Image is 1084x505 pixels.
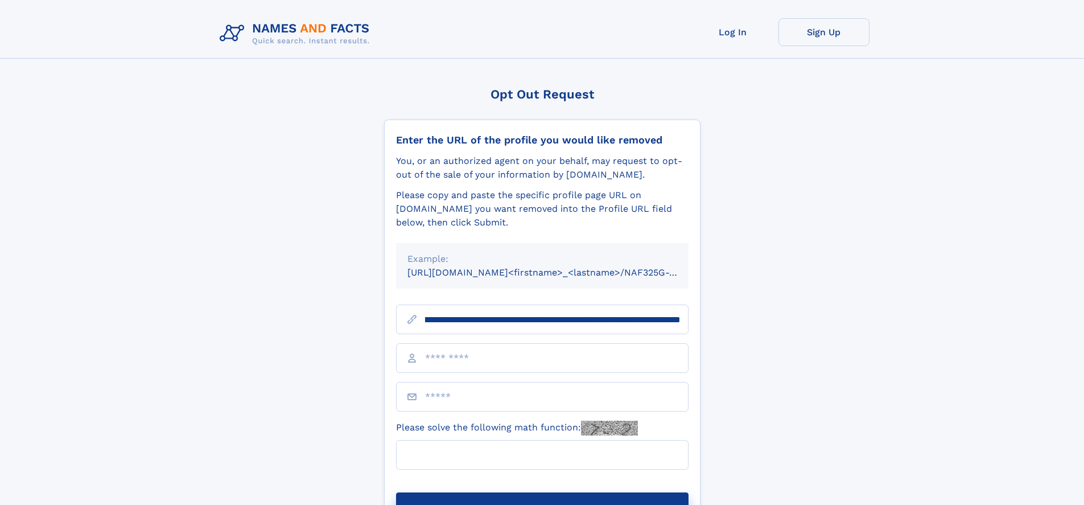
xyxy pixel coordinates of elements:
[778,18,869,46] a: Sign Up
[687,18,778,46] a: Log In
[384,87,700,101] div: Opt Out Request
[396,188,689,229] div: Please copy and paste the specific profile page URL on [DOMAIN_NAME] you want removed into the Pr...
[396,421,638,436] label: Please solve the following math function:
[407,267,710,278] small: [URL][DOMAIN_NAME]<firstname>_<lastname>/NAF325G-xxxxxxxx
[407,252,677,266] div: Example:
[396,154,689,182] div: You, or an authorized agent on your behalf, may request to opt-out of the sale of your informatio...
[396,134,689,146] div: Enter the URL of the profile you would like removed
[215,18,379,49] img: Logo Names and Facts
